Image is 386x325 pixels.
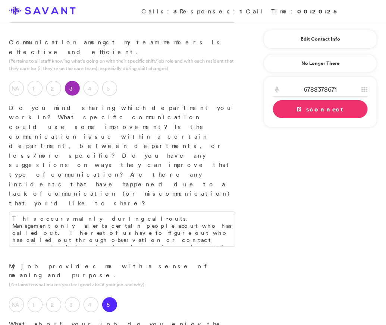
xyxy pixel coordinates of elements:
p: My job provides me with a sense of meaning and purpose. [9,262,235,281]
a: Edit Contact Info [273,33,368,45]
label: 3 [65,297,80,312]
p: (Pertains to what makes you feel good about your job and why) [9,281,235,288]
label: NA [9,297,24,312]
label: 3 [65,81,80,96]
p: Communication amongst my team members is effective and efficient. [9,38,235,57]
label: 5 [102,297,117,312]
label: 4 [84,81,98,96]
label: 5 [102,81,117,96]
a: No Longer There [264,54,377,73]
strong: 1 [239,7,246,15]
p: (Pertains to all staff knowing what’s going on with their specific shift/job role and with each r... [9,57,235,72]
label: 2 [46,297,61,312]
label: 1 [28,81,43,96]
label: 4 [84,297,98,312]
strong: 3 [173,7,180,15]
label: NA [9,81,24,96]
p: Do you mind sharing which department you work in? What specific communication could use some impr... [9,103,235,208]
strong: 00:20:25 [297,7,340,15]
label: 1 [28,297,43,312]
a: Disconnect [273,100,368,118]
label: 2 [46,81,61,96]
